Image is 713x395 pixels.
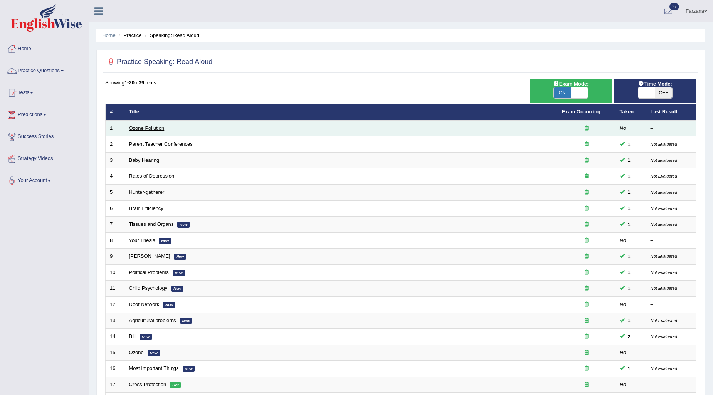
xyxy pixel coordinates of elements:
[173,270,185,276] em: New
[625,172,634,180] span: You can still take this question
[106,249,125,265] td: 9
[117,32,141,39] li: Practice
[106,281,125,297] td: 11
[620,350,626,355] em: No
[106,152,125,168] td: 3
[143,32,199,39] li: Speaking: Read Aloud
[124,80,135,86] b: 1-20
[106,136,125,153] td: 2
[163,302,175,308] em: New
[129,141,193,147] a: Parent Teacher Conferences
[0,82,88,101] a: Tests
[106,329,125,345] td: 14
[129,125,165,131] a: Ozone Pollution
[562,109,600,114] a: Exam Occurring
[106,313,125,329] td: 13
[562,205,611,212] div: Exam occurring question
[0,170,88,189] a: Your Account
[562,301,611,308] div: Exam occurring question
[530,79,612,103] div: Show exams occurring in exams
[129,318,176,323] a: Agricultural problems
[554,87,571,98] span: ON
[106,361,125,377] td: 16
[129,333,136,339] a: Bill
[625,284,634,292] span: You can still take this question
[562,333,611,340] div: Exam occurring question
[562,317,611,324] div: Exam occurring question
[106,232,125,249] td: 8
[105,56,212,68] h2: Practice Speaking: Read Aloud
[562,237,611,244] div: Exam occurring question
[562,253,611,260] div: Exam occurring question
[106,168,125,185] td: 4
[129,157,160,163] a: Baby Hearing
[129,173,175,179] a: Rates of Depression
[0,104,88,123] a: Predictions
[562,381,611,388] div: Exam occurring question
[129,189,165,195] a: Hunter-gatherer
[651,237,692,244] div: –
[625,204,634,212] span: You can still take this question
[625,140,634,148] span: You can still take this question
[646,104,696,120] th: Last Result
[129,253,170,259] a: [PERSON_NAME]
[0,38,88,57] a: Home
[620,382,626,387] em: No
[620,237,626,243] em: No
[625,188,634,196] span: You can still take this question
[562,349,611,356] div: Exam occurring question
[651,206,677,211] small: Not Evaluated
[171,286,183,292] em: New
[159,238,171,244] em: New
[620,125,626,131] em: No
[651,301,692,308] div: –
[562,125,611,132] div: Exam occurring question
[129,285,168,291] a: Child Psychology
[651,270,677,275] small: Not Evaluated
[562,365,611,372] div: Exam occurring question
[106,377,125,393] td: 17
[183,366,195,372] em: New
[0,126,88,145] a: Success Stories
[102,32,116,38] a: Home
[0,148,88,167] a: Strategy Videos
[651,190,677,195] small: Not Evaluated
[106,104,125,120] th: #
[620,301,626,307] em: No
[669,3,679,10] span: 27
[651,381,692,388] div: –
[148,350,160,356] em: New
[562,285,611,292] div: Exam occurring question
[177,222,190,228] em: New
[139,80,144,86] b: 39
[651,286,677,291] small: Not Evaluated
[562,157,611,164] div: Exam occurring question
[625,252,634,261] span: You can still take this question
[106,200,125,217] td: 6
[651,318,677,323] small: Not Evaluated
[625,333,634,341] span: You can still take this question
[106,120,125,136] td: 1
[651,349,692,356] div: –
[140,334,152,340] em: New
[129,365,179,371] a: Most Important Things
[625,156,634,164] span: You can still take this question
[625,268,634,276] span: You can still take this question
[106,264,125,281] td: 10
[562,141,611,148] div: Exam occurring question
[129,350,144,355] a: Ozone
[562,189,611,196] div: Exam occurring question
[625,316,634,324] span: You can still take this question
[170,382,181,388] em: Hot
[651,158,677,163] small: Not Evaluated
[651,366,677,371] small: Not Evaluated
[174,254,186,260] em: New
[129,237,155,243] a: Your Thesis
[651,125,692,132] div: –
[562,269,611,276] div: Exam occurring question
[651,254,677,259] small: Not Evaluated
[129,221,174,227] a: Tissues and Organs
[562,173,611,180] div: Exam occurring question
[129,205,163,211] a: Brain Efficiency
[655,87,672,98] span: OFF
